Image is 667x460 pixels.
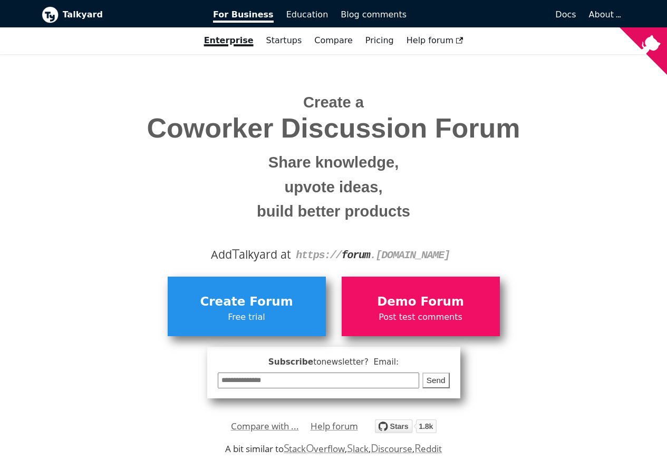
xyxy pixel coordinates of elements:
span: Create Forum [173,292,321,312]
span: Docs [555,9,576,19]
span: S [284,441,289,455]
span: O [306,441,314,455]
span: Demo Forum [347,292,495,312]
span: Blog comments [341,9,407,19]
a: Enterprise [198,32,260,50]
img: Talkyard logo [42,6,59,23]
span: For Business [213,9,274,23]
a: Talkyard logoTalkyard [42,6,199,23]
span: Subscribe [218,356,450,369]
a: Create ForumFree trial [168,277,326,336]
b: Talkyard [63,8,199,22]
a: About [589,9,620,19]
a: Demo ForumPost test comments [342,277,500,336]
small: Share knowledge, [50,150,618,175]
span: D [371,441,379,455]
strong: forum [342,249,370,261]
span: Create a [303,94,364,111]
a: Slack [347,443,368,455]
a: For Business [207,6,280,24]
span: Education [286,9,328,19]
a: Reddit [414,443,442,455]
a: Compare with ... [231,418,299,434]
span: Free trial [173,310,321,324]
small: build better products [50,199,618,224]
a: Blog comments [334,6,413,24]
a: StackOverflow [284,443,345,455]
a: Education [280,6,335,24]
a: Pricing [359,32,400,50]
span: Help forum [407,35,463,45]
a: Star debiki/talkyard on GitHub [375,421,437,436]
button: Send [422,373,450,389]
a: Help forum [400,32,470,50]
a: Docs [413,6,583,24]
small: upvote ideas, [50,175,618,200]
span: to newsletter ? Email: [313,357,399,367]
img: talkyard.svg [375,419,437,433]
a: Discourse [371,443,412,455]
span: R [414,441,421,455]
span: Post test comments [347,310,495,324]
div: Add alkyard at [50,246,618,263]
span: T [232,244,239,263]
span: Coworker Discussion Forum [50,113,618,143]
span: S [347,441,353,455]
code: https:// . [DOMAIN_NAME] [296,249,450,261]
a: Startups [260,32,308,50]
a: Compare [314,35,353,45]
a: Help forum [311,418,358,434]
